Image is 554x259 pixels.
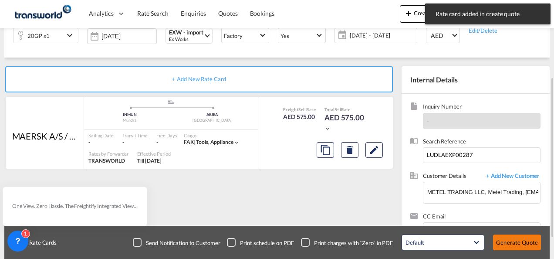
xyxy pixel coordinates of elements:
button: Generate Quote [493,235,541,250]
span: TRANSWORLD [88,157,125,164]
div: Mundra [88,118,171,123]
div: INMUN [88,112,171,118]
div: Send Notification to Customer [146,239,220,247]
div: AED 575.00 [283,112,316,121]
input: Select [101,33,156,40]
span: + Add New Rate Card [172,75,226,82]
md-icon: assets/icons/custom/copyQuote.svg [320,145,331,155]
input: Enter search reference [423,147,540,163]
span: Sell [334,107,341,112]
md-chips-wrap: Chips container. Enter the text area, then type text, and press enter to add a chip. [427,223,540,242]
md-checkbox: Checkbox No Ink [227,238,294,247]
md-select: Select Incoterms: EXW - import Ex Works [166,28,213,44]
md-select: Select Currency: د.إ AEDUnited Arab Emirates Dirham [426,27,460,43]
div: Sailing Date [88,132,114,139]
button: Edit [365,142,383,158]
md-select: Select Stuffing: Factory [221,27,269,43]
md-icon: icon-plus 400-fg [403,8,414,18]
span: Rate card added in create quote [433,10,543,18]
span: Rate Search [137,10,169,17]
div: Freight Rate [283,106,316,112]
button: Copy [317,142,334,158]
span: Analytics [89,9,114,18]
span: Quotes [218,10,237,17]
button: icon-plus 400-fgCreate Quote [400,5,452,23]
div: MAERSK A/S / TDWC-DUBAI [12,130,78,142]
span: | [193,139,195,145]
div: AEJEA [171,112,254,118]
md-checkbox: Checkbox No Ink [301,238,393,247]
div: Default [405,239,424,246]
span: Rate Cards [25,239,57,246]
img: f753ae806dec11f0841701cdfdf085c0.png [13,4,72,24]
span: CC Email [423,212,540,222]
md-icon: icon-chevron-down [233,140,240,146]
div: + Add New Rate Card [5,66,393,92]
span: Search Reference [423,137,540,147]
span: Bookings [250,10,274,17]
span: Customer Details [423,172,482,182]
div: Transit Time [122,132,148,139]
md-icon: icon-chevron-down [324,126,331,132]
div: Ex Works [169,36,203,42]
div: AED 575.00 [324,112,368,133]
input: Enter Customer Details [427,182,540,202]
div: Print schedule on PDF [240,239,294,247]
span: Till [DATE] [137,157,162,164]
div: Rates by Forwarder [88,150,128,157]
div: Factory [224,32,243,39]
div: - [156,139,158,146]
span: [DATE] - [DATE] [350,31,415,39]
div: Effective Period [137,150,170,157]
div: TRANSWORLD [88,157,128,165]
span: [DATE] - [DATE] [348,29,417,41]
div: [GEOGRAPHIC_DATA] [171,118,254,123]
div: - [88,139,114,146]
div: Print charges with “Zero” in PDF [314,239,393,247]
span: + Add New Customer [482,172,540,182]
span: FAK [184,139,196,145]
span: Enquiries [181,10,206,17]
md-icon: icon-chevron-down [64,30,78,41]
div: 20GP x1icon-chevron-down [13,27,78,43]
span: Inquiry Number [423,102,540,112]
div: Internal Details [402,66,550,93]
div: Cargo [184,132,240,139]
div: tools, appliance [184,139,233,146]
md-icon: assets/icons/custom/ship-fill.svg [166,100,176,104]
div: Total Rate [324,106,368,112]
md-select: Select Customs: Yes [278,27,326,43]
md-checkbox: Checkbox No Ink [133,238,220,247]
span: AED [431,31,451,40]
md-icon: icon-calendar [335,30,345,41]
div: EXW - import [169,29,203,36]
span: - [427,117,429,124]
div: Till 31 Oct 2025 [137,157,162,165]
div: Edit/Delete [469,26,523,34]
input: Chips input. [428,224,515,242]
div: Yes [280,32,289,39]
div: Free Days [156,132,177,139]
div: - [122,139,148,146]
button: Delete [341,142,358,158]
div: 20GP x1 [27,30,50,42]
span: Sell [298,107,306,112]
